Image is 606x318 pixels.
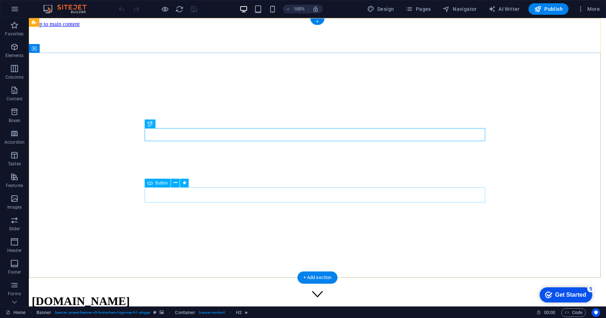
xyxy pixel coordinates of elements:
[577,5,600,13] span: More
[4,139,25,145] p: Accordion
[367,5,394,13] span: Design
[159,310,164,314] i: This element contains a background
[298,271,338,284] div: + Add section
[565,308,583,317] span: Code
[443,5,477,13] span: Navigator
[198,308,224,317] span: . banner-content
[6,183,23,188] p: Features
[312,6,319,12] i: On resize automatically adjust zoom level to fit chosen device.
[6,96,22,102] p: Content
[574,3,603,15] button: More
[21,8,52,14] div: Get Started
[283,5,308,13] button: 100%
[36,308,52,317] span: Click to select. Double-click to edit
[6,308,26,317] a: Click to cancel selection. Double-click to open Pages
[561,308,586,317] button: Code
[528,3,568,15] button: Publish
[486,3,523,15] button: AI Writer
[536,308,555,317] h6: Session time
[403,3,434,15] button: Pages
[54,308,150,317] span: . banner .preset-banner-v3-home-hero-logo-nav-h1-slogan
[3,3,51,9] a: Skip to main content
[153,310,157,314] i: This element is a customizable preset
[175,5,184,13] button: reload
[5,31,23,37] p: Favorites
[294,5,305,13] h6: 100%
[53,1,61,9] div: 5
[5,53,24,58] p: Elements
[7,248,22,253] p: Header
[310,18,324,25] div: +
[534,5,563,13] span: Publish
[41,5,96,13] img: Editor Logo
[8,291,21,297] p: Forms
[488,5,520,13] span: AI Writer
[5,74,23,80] p: Columns
[155,181,168,185] span: Button
[8,161,21,167] p: Tables
[175,308,195,317] span: Click to select. Double-click to edit
[9,226,20,232] p: Slider
[161,5,169,13] button: Click here to leave preview mode and continue editing
[6,4,58,19] div: Get Started 5 items remaining, 0% complete
[36,308,248,317] nav: breadcrumb
[175,5,184,13] i: Reload page
[440,3,480,15] button: Navigator
[364,3,397,15] div: Design (Ctrl+Alt+Y)
[7,204,22,210] p: Images
[245,310,248,314] i: Element contains an animation
[364,3,397,15] button: Design
[544,308,555,317] span: 00 00
[405,5,431,13] span: Pages
[9,118,21,123] p: Boxes
[236,308,242,317] span: Click to select. Double-click to edit
[8,269,21,275] p: Footer
[549,310,550,315] span: :
[592,308,600,317] button: Usercentrics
